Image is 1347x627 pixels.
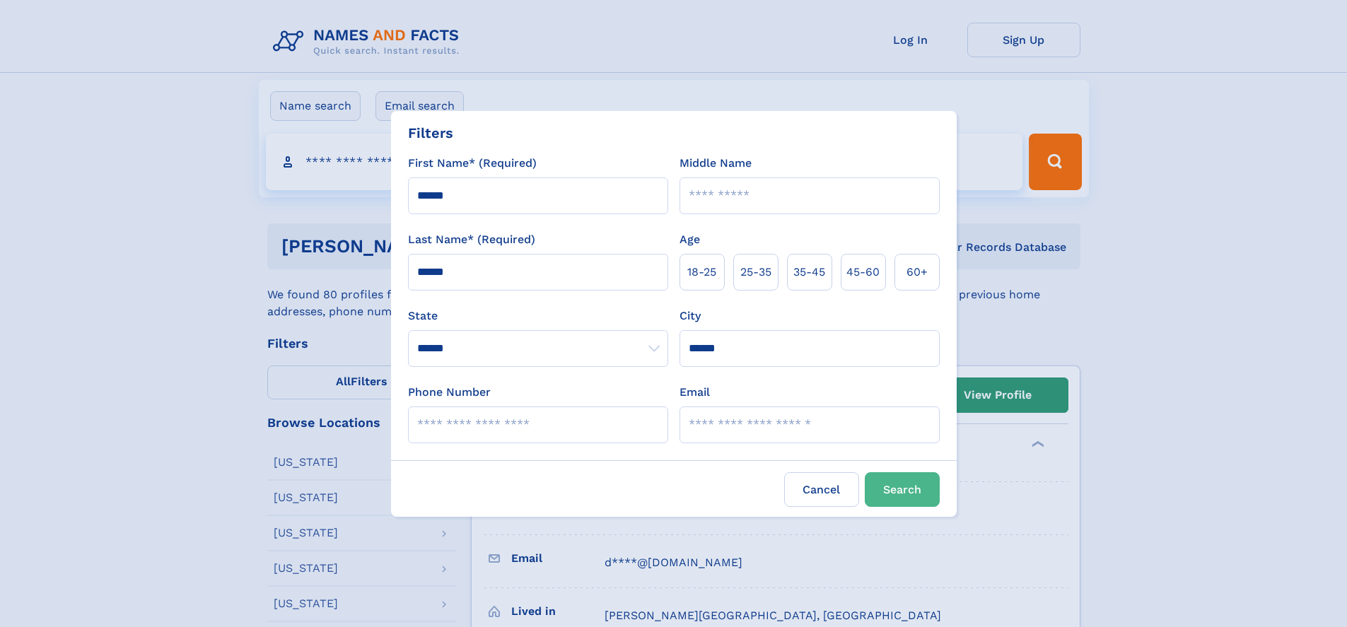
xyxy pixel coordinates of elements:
label: Cancel [784,472,859,507]
span: 25‑35 [740,264,771,281]
label: Last Name* (Required) [408,231,535,248]
label: City [680,307,701,324]
label: Phone Number [408,384,491,401]
div: Filters [408,122,453,143]
span: 35‑45 [793,264,825,281]
label: State [408,307,668,324]
span: 45‑60 [846,264,880,281]
label: Age [680,231,700,248]
label: Email [680,384,710,401]
span: 60+ [906,264,928,281]
label: Middle Name [680,155,752,172]
label: First Name* (Required) [408,155,537,172]
span: 18‑25 [687,264,716,281]
button: Search [865,472,940,507]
